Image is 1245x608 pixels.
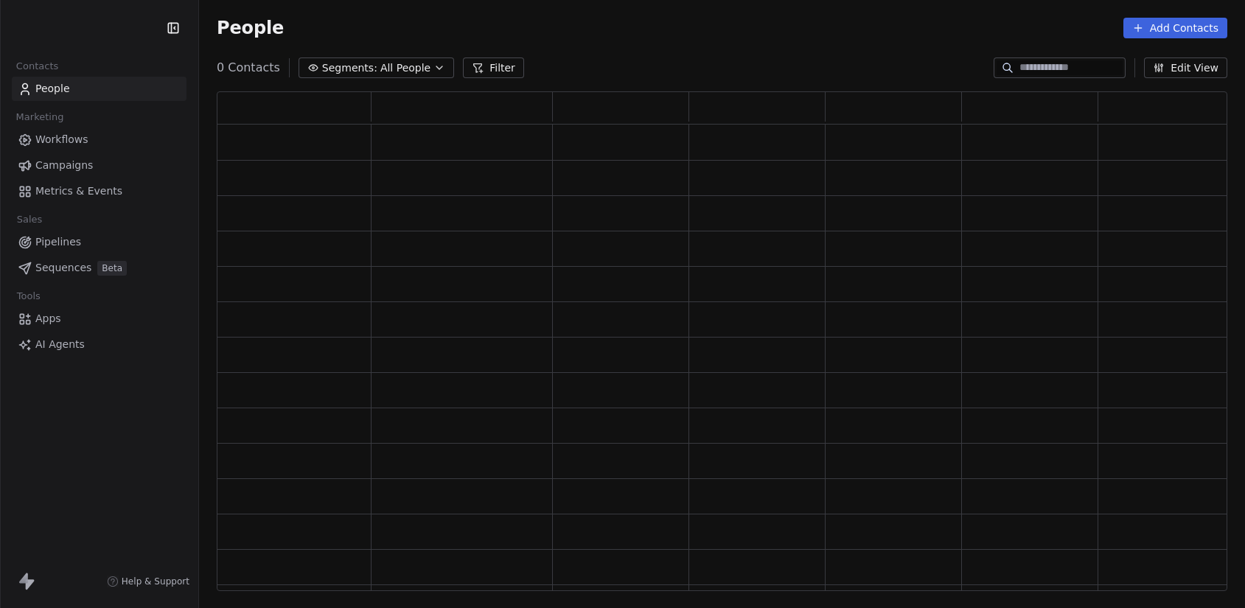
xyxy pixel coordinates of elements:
[35,337,85,352] span: AI Agents
[217,17,284,39] span: People
[12,230,186,254] a: Pipelines
[217,125,1235,592] div: grid
[97,261,127,276] span: Beta
[35,260,91,276] span: Sequences
[122,576,189,587] span: Help & Support
[10,209,49,231] span: Sales
[35,311,61,326] span: Apps
[380,60,430,76] span: All People
[10,285,46,307] span: Tools
[10,106,70,128] span: Marketing
[463,57,524,78] button: Filter
[1123,18,1227,38] button: Add Contacts
[10,55,65,77] span: Contacts
[12,307,186,331] a: Apps
[35,158,93,173] span: Campaigns
[322,60,377,76] span: Segments:
[35,81,70,97] span: People
[35,184,122,199] span: Metrics & Events
[35,132,88,147] span: Workflows
[12,256,186,280] a: SequencesBeta
[12,127,186,152] a: Workflows
[12,153,186,178] a: Campaigns
[217,59,280,77] span: 0 Contacts
[12,179,186,203] a: Metrics & Events
[35,234,81,250] span: Pipelines
[107,576,189,587] a: Help & Support
[12,77,186,101] a: People
[1144,57,1227,78] button: Edit View
[12,332,186,357] a: AI Agents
